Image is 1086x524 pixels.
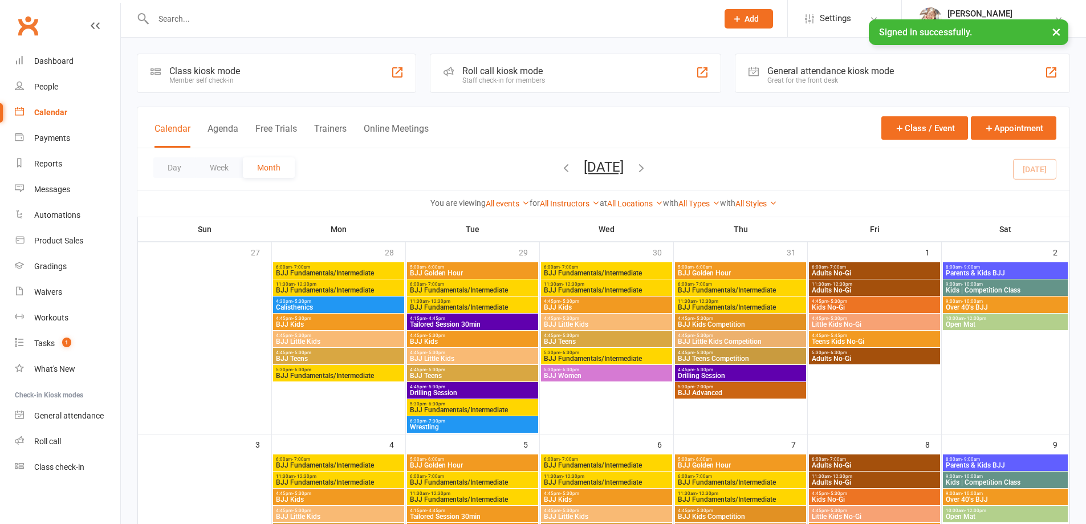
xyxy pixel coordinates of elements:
[677,270,804,277] span: BJJ Golden Hour
[34,185,70,194] div: Messages
[811,321,938,328] span: Little Kids No-Gi
[154,123,190,148] button: Calendar
[677,299,804,304] span: 11:30am
[560,367,579,372] span: - 6:30pm
[725,9,773,29] button: Add
[560,265,578,270] span: - 7:00am
[811,282,938,287] span: 11:30am
[15,305,120,331] a: Workouts
[295,282,316,287] span: - 12:30pm
[543,372,670,379] span: BJJ Women
[409,282,536,287] span: 6:00am
[543,474,670,479] span: 11:30am
[677,282,804,287] span: 6:00am
[560,350,579,355] span: - 6:30pm
[694,265,712,270] span: - 6:00am
[34,82,58,91] div: People
[787,242,807,261] div: 31
[426,401,445,407] span: - 6:30pm
[767,66,894,76] div: General attendance kiosk mode
[15,74,120,100] a: People
[820,6,851,31] span: Settings
[674,217,808,241] th: Thu
[677,513,804,520] span: BJJ Kids Competition
[255,123,297,148] button: Free Trials
[677,508,804,513] span: 4:45pm
[426,457,444,462] span: - 6:00am
[811,479,938,486] span: Adults No-Gi
[15,403,120,429] a: General attendance kiosk mode
[828,316,847,321] span: - 5:30pm
[791,434,807,453] div: 7
[275,479,402,486] span: BJJ Fundamentals/Intermediate
[1046,19,1067,44] button: ×
[945,462,1065,469] span: Parents & Kids BJJ
[945,508,1065,513] span: 10:00am
[828,508,847,513] span: - 5:30pm
[677,389,804,396] span: BJJ Advanced
[811,287,938,294] span: Adults No-Gi
[409,350,536,355] span: 4:45pm
[678,199,720,208] a: All Types
[831,474,852,479] span: - 12:30pm
[275,270,402,277] span: BJJ Fundamentals/Intermediate
[243,157,295,178] button: Month
[426,265,444,270] span: - 6:00am
[292,457,310,462] span: - 7:00am
[409,372,536,379] span: BJJ Teens
[560,457,578,462] span: - 7:00am
[275,304,402,311] span: Calisthenics
[34,313,68,322] div: Workouts
[314,123,347,148] button: Trainers
[942,217,1069,241] th: Sat
[653,242,673,261] div: 30
[694,282,712,287] span: - 7:00am
[560,316,579,321] span: - 5:30pm
[292,299,311,304] span: - 5:30pm
[543,367,670,372] span: 5:30pm
[409,338,536,345] span: BJJ Kids
[275,462,402,469] span: BJJ Fundamentals/Intermediate
[429,491,450,496] span: - 12:30pm
[945,299,1065,304] span: 9:00am
[34,133,70,143] div: Payments
[409,401,536,407] span: 5:30pm
[409,389,536,396] span: Drilling Session
[677,491,804,496] span: 11:30am
[543,270,670,277] span: BJJ Fundamentals/Intermediate
[962,265,980,270] span: - 9:00am
[663,198,678,208] strong: with
[153,157,196,178] button: Day
[697,299,718,304] span: - 12:30pm
[879,27,972,38] span: Signed in successfully.
[677,304,804,311] span: BJJ Fundamentals/Intermediate
[560,299,579,304] span: - 5:30pm
[292,508,311,513] span: - 5:30pm
[389,434,405,453] div: 4
[409,462,536,469] span: BJJ Golden Hour
[563,474,584,479] span: - 12:30pm
[811,355,938,362] span: Adults No-Gi
[426,384,445,389] span: - 5:30pm
[196,157,243,178] button: Week
[409,367,536,372] span: 4:45pm
[409,474,536,479] span: 6:00am
[962,474,983,479] span: - 10:00am
[811,457,938,462] span: 6:00am
[292,265,310,270] span: - 7:00am
[275,355,402,362] span: BJJ Teens
[543,457,670,462] span: 6:00am
[543,491,670,496] span: 4:45pm
[409,270,536,277] span: BJJ Golden Hour
[15,228,120,254] a: Product Sales
[945,491,1065,496] span: 9:00am
[543,350,670,355] span: 5:30pm
[677,316,804,321] span: 4:45pm
[811,338,938,345] span: Teens Kids No-Gi
[34,339,55,348] div: Tasks
[811,496,938,503] span: Kids No-Gi
[462,66,545,76] div: Roll call kiosk mode
[1053,242,1069,261] div: 2
[828,265,846,270] span: - 7:00am
[808,217,942,241] th: Fri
